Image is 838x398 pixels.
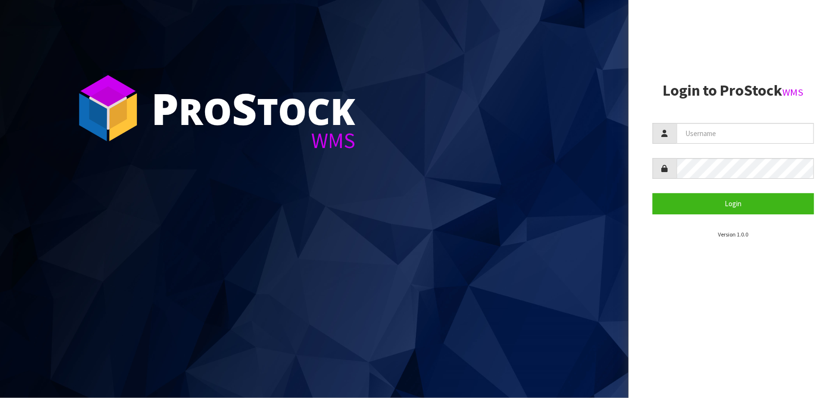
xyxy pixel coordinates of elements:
img: ProStock Cube [72,72,144,144]
button: Login [653,193,814,214]
h2: Login to ProStock [653,82,814,99]
div: ro tock [151,87,355,130]
span: S [232,79,257,137]
input: Username [677,123,814,144]
div: WMS [151,130,355,151]
span: P [151,79,179,137]
small: WMS [783,86,804,99]
small: Version 1.0.0 [718,231,748,238]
